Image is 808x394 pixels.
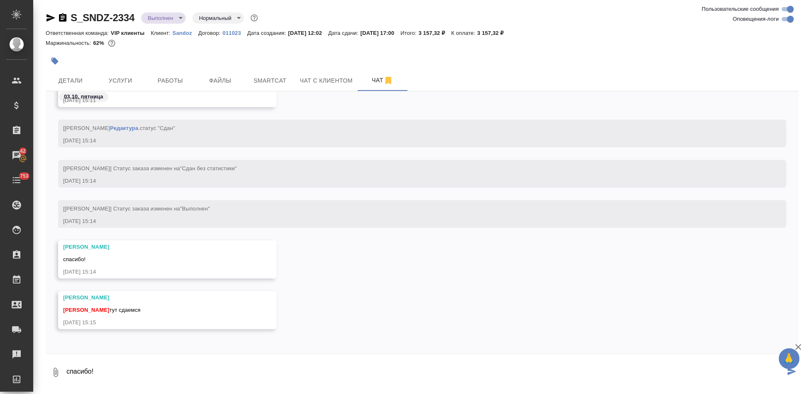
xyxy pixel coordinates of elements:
p: Клиент: [151,30,172,36]
p: 011023 [223,30,247,36]
span: "Выполнен" [180,206,210,212]
span: 753 [15,172,34,180]
a: 42 [2,145,31,166]
span: [[PERSON_NAME]] Статус заказа изменен на [63,206,210,212]
p: 3 157,32 ₽ [419,30,452,36]
div: [PERSON_NAME] [63,294,248,302]
p: Итого: [400,30,418,36]
span: 🙏 [782,350,796,367]
div: [DATE] 15:15 [63,318,248,327]
p: [DATE] 12:02 [288,30,329,36]
div: [DATE] 15:14 [63,217,757,225]
button: 1004.64 RUB; [106,38,117,49]
svg: Отписаться [383,76,393,86]
div: Выполнен [192,12,244,24]
a: S_SNDZ-2334 [71,12,135,23]
div: [PERSON_NAME] [63,243,248,251]
p: Sandoz [172,30,198,36]
p: Договор: [198,30,223,36]
p: 03.10, пятница [64,93,103,101]
span: Smartcat [250,76,290,86]
span: Детали [51,76,91,86]
span: Чат с клиентом [300,76,353,86]
div: [DATE] 15:14 [63,137,757,145]
span: Файлы [200,76,240,86]
span: тут сдаемся [63,307,140,313]
p: VIP клиенты [111,30,151,36]
p: Ответственная команда: [46,30,111,36]
button: Доп статусы указывают на важность/срочность заказа [249,12,260,23]
a: Sandoz [172,29,198,36]
button: 🙏 [779,348,800,369]
p: К оплате: [451,30,477,36]
a: 753 [2,170,31,191]
span: [PERSON_NAME] [63,307,109,313]
span: Пользовательские сообщения [702,5,779,13]
span: Оповещения-логи [733,15,779,23]
span: 42 [15,147,31,155]
span: [[PERSON_NAME] . [63,125,175,131]
button: Добавить тэг [46,52,64,70]
button: Нормальный [196,15,234,22]
div: [DATE] 15:14 [63,177,757,185]
p: [DATE] 17:00 [361,30,401,36]
p: Дата создания: [247,30,288,36]
a: Редактура [110,125,138,131]
span: Работы [150,76,190,86]
span: спасибо! [63,256,86,262]
span: [[PERSON_NAME]] Статус заказа изменен на [63,165,237,171]
div: Выполнен [141,12,186,24]
a: 011023 [223,29,247,36]
span: статус "Сдан" [140,125,175,131]
p: Дата сдачи: [328,30,360,36]
span: Чат [363,75,403,86]
button: Выполнен [145,15,176,22]
span: "Сдан без статистики" [180,165,237,171]
p: Маржинальность: [46,40,93,46]
span: Услуги [101,76,140,86]
button: Скопировать ссылку [58,13,68,23]
p: 3 157,32 ₽ [477,30,510,36]
div: [DATE] 15:14 [63,268,248,276]
button: Скопировать ссылку для ЯМессенджера [46,13,56,23]
p: 62% [93,40,106,46]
